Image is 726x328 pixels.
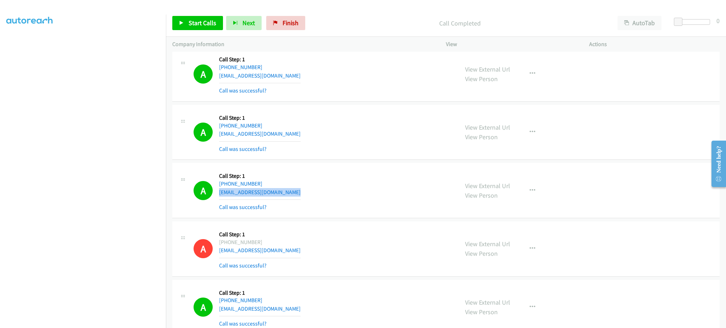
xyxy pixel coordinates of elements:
span: Start Calls [189,19,216,27]
a: [EMAIL_ADDRESS][DOMAIN_NAME] [219,189,301,196]
a: [PHONE_NUMBER] [219,180,262,187]
h5: Call Step: 1 [219,56,301,63]
p: Actions [589,40,720,49]
a: View External Url [465,298,510,306]
a: [PHONE_NUMBER] [219,64,262,70]
p: Call Completed [315,18,605,28]
h1: A [194,239,213,258]
a: Finish [266,16,305,30]
span: Next [242,19,255,27]
span: Finish [283,19,298,27]
a: [EMAIL_ADDRESS][DOMAIN_NAME] [219,130,301,137]
h5: Call Step: 1 [219,173,301,180]
a: Call was successful? [219,87,267,94]
h5: Call Step: 1 [219,289,301,296]
a: [EMAIL_ADDRESS][DOMAIN_NAME] [219,247,301,254]
a: View Person [465,191,498,199]
a: Call was successful? [219,204,267,210]
button: AutoTab [618,16,661,30]
div: [PHONE_NUMBER] [219,238,301,247]
p: Company Information [172,40,433,49]
div: 0 [716,16,720,26]
h5: Call Step: 1 [219,114,301,121]
a: Call was successful? [219,262,267,269]
h1: A [194,181,213,200]
button: Next [226,16,262,30]
a: View External Url [465,182,510,190]
a: View Person [465,75,498,83]
a: View Person [465,133,498,141]
a: View External Url [465,240,510,248]
a: View Person [465,308,498,316]
h5: Call Step: 1 [219,231,301,238]
p: View [446,40,576,49]
a: Call was successful? [219,320,267,327]
iframe: Resource Center [706,136,726,192]
h1: A [194,123,213,142]
h1: A [194,298,213,317]
div: Delay between calls (in seconds) [677,19,710,25]
a: [PHONE_NUMBER] [219,297,262,304]
a: View External Url [465,123,510,131]
a: Start Calls [172,16,223,30]
h1: A [194,64,213,84]
a: [EMAIL_ADDRESS][DOMAIN_NAME] [219,72,301,79]
a: [PHONE_NUMBER] [219,122,262,129]
a: View External Url [465,65,510,73]
a: View Person [465,249,498,258]
a: Call was successful? [219,146,267,152]
a: [EMAIL_ADDRESS][DOMAIN_NAME] [219,305,301,312]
